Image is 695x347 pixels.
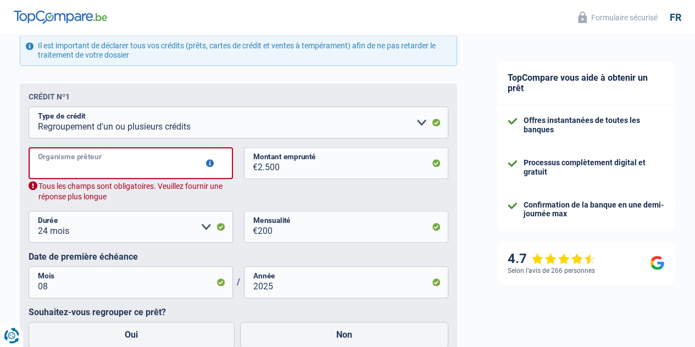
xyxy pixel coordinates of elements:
[29,251,448,262] label: Date de première échéance
[29,266,233,298] input: MM
[670,12,681,24] div: fr
[14,10,107,24] img: TopCompare Logo
[524,116,664,135] div: Offres instantanées de toutes les banques
[233,277,244,287] span: /
[524,158,664,177] div: Processus complètement digital et gratuit
[244,147,258,179] span: €
[244,266,448,298] input: AAAA
[508,267,595,275] div: Selon l’avis de 266 personnes
[497,61,675,105] div: TopCompare vous aide à obtenir un prêt
[508,251,596,267] div: 4.7
[29,92,70,101] div: Crédit nº1
[29,307,448,317] label: Souhaitez-vous regrouper ce prêt?
[244,211,258,243] span: €
[571,8,664,26] button: Formulaire sécurisé
[29,181,233,202] div: Tous les champs sont obligatoires. Veuillez fournir une réponse plus longue
[20,35,457,66] div: Il est important de déclarer tous vos crédits (prêts, cartes de crédit et ventes à tempérament) a...
[524,200,664,219] div: Confirmation de la banque en une demi-journée max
